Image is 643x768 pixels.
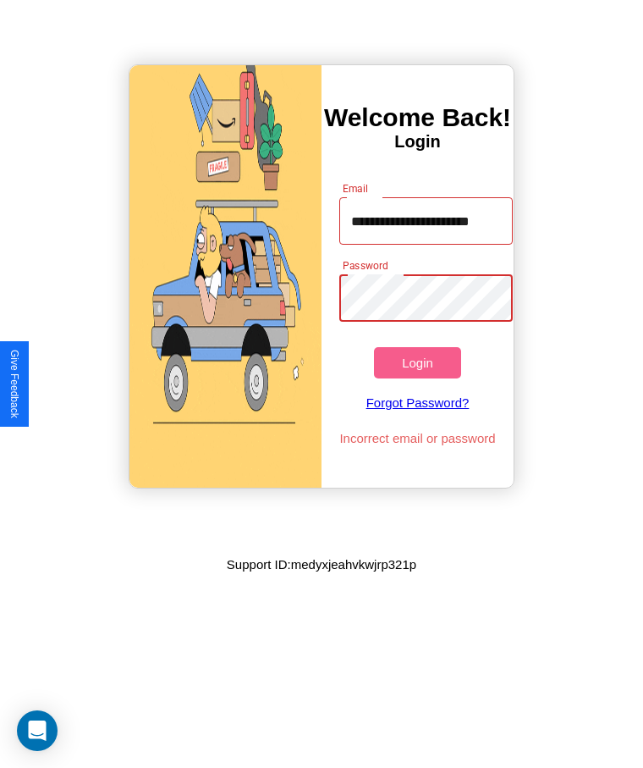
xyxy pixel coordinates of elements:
[8,350,20,418] div: Give Feedback
[227,553,416,576] p: Support ID: medyxjeahvkwjrp321p
[343,258,387,273] label: Password
[343,181,369,196] label: Email
[374,347,460,378] button: Login
[17,710,58,751] div: Open Intercom Messenger
[331,427,503,450] p: Incorrect email or password
[321,132,514,152] h4: Login
[321,103,514,132] h3: Welcome Back!
[331,378,503,427] a: Forgot Password?
[129,65,321,488] img: gif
